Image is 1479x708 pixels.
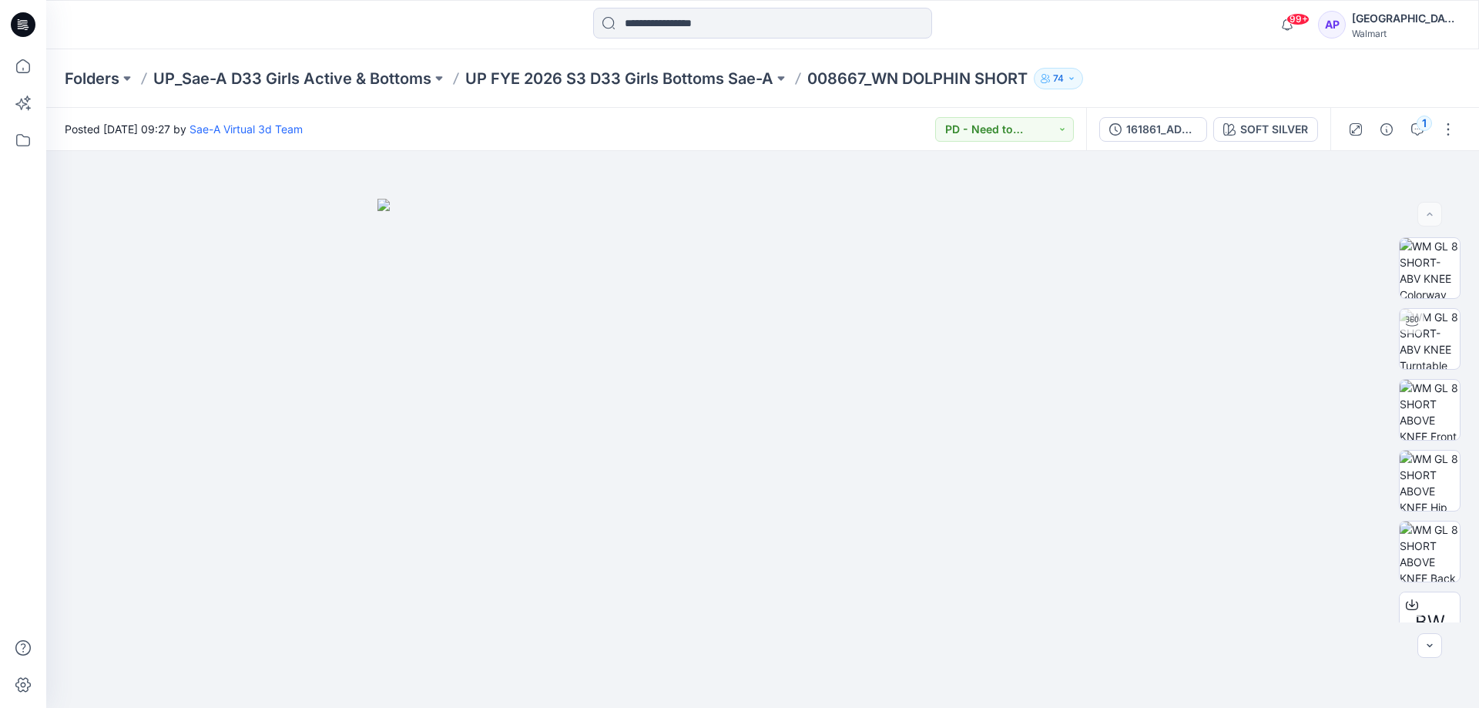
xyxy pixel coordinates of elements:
button: Details [1374,117,1399,142]
div: Walmart [1352,28,1460,39]
a: UP FYE 2026 S3 D33 Girls Bottoms Sae-A [465,68,773,89]
p: 008667_WN DOLPHIN SHORT [807,68,1028,89]
a: Folders [65,68,119,89]
a: UP_Sae-A D33 Girls Active & Bottoms [153,68,431,89]
div: AP [1318,11,1346,39]
div: 1 [1417,116,1432,131]
button: 161861_ADM_WN DOLPHIN SHORT SAEA 100724 [1099,117,1207,142]
img: WM GL 8 SHORT-ABV KNEE Turntable with Avatar [1400,309,1460,369]
span: BW [1415,609,1445,636]
span: Posted [DATE] 09:27 by [65,121,303,137]
img: WM GL 8 SHORT-ABV KNEE Colorway wo Avatar [1400,238,1460,298]
button: 1 [1405,117,1430,142]
img: WM GL 8 SHORT ABOVE KNEE Front wo Avatar [1400,380,1460,440]
span: 99+ [1286,13,1310,25]
img: WM GL 8 SHORT ABOVE KNEE Hip Side 1 wo Avatar [1400,451,1460,511]
div: 161861_ADM_WN DOLPHIN SHORT SAEA 100724 [1126,121,1197,138]
p: 74 [1053,70,1064,87]
a: Sae-A Virtual 3d Team [189,122,303,136]
div: [GEOGRAPHIC_DATA] [1352,9,1460,28]
button: SOFT SILVER [1213,117,1318,142]
button: 74 [1034,68,1083,89]
img: WM GL 8 SHORT ABOVE KNEE Back wo Avatar [1400,522,1460,582]
div: SOFT SILVER [1240,121,1308,138]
